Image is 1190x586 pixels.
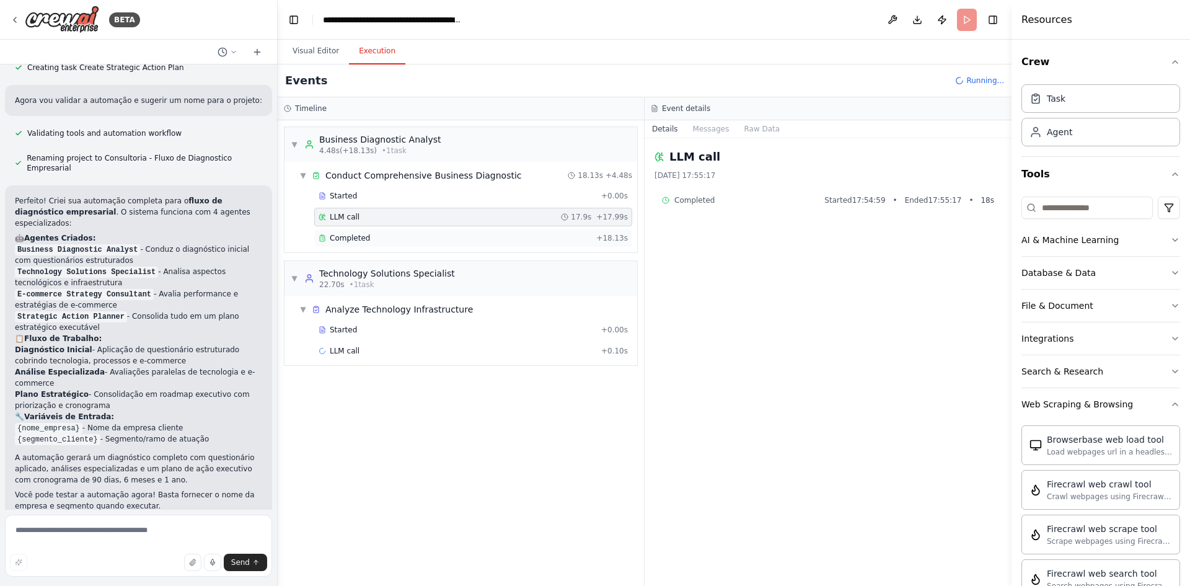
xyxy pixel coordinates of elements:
[24,412,114,421] strong: Variáveis de Entrada:
[299,304,307,314] span: ▼
[330,212,359,222] span: LLM call
[1047,536,1172,546] div: Scrape webpages using Firecrawl and return the contents
[824,195,885,205] span: Started 17:54:59
[24,234,95,242] strong: Agentes Criados:
[325,169,522,182] span: Conduct Comprehensive Business Diagnostic
[1029,439,1042,451] img: BrowserbaseLoadTool
[15,289,154,300] code: E-commerce Strategy Consultant
[15,233,262,244] h2: 🤖
[319,280,345,290] span: 22.70s
[1047,92,1065,105] div: Task
[231,557,250,567] span: Send
[1047,447,1172,457] div: Load webpages url in a headless browser using Browserbase and return the contents
[1047,492,1172,502] div: Crawl webpages using Firecrawl and return the contents
[27,63,184,73] span: Creating task Create Strategic Action Plan
[15,311,127,322] code: Strategic Action Planner
[15,433,262,445] li: - Segmento/ramo de atuação
[596,212,628,222] span: + 17.99s
[966,76,1004,86] span: Running...
[319,146,377,156] span: 4.48s (+18.13s)
[1029,573,1042,585] img: FirecrawlSearchTool
[283,38,349,64] button: Visual Editor
[1047,478,1172,491] div: Firecrawl web crawl tool
[905,195,962,205] span: Ended 17:55:17
[1021,45,1180,79] button: Crew
[350,280,374,290] span: • 1 task
[27,128,182,138] span: Validating tools and automation workflow
[247,45,267,60] button: Start a new chat
[1047,523,1172,535] div: Firecrawl web scrape tool
[295,104,327,113] h3: Timeline
[601,325,628,335] span: + 0.00s
[15,345,92,354] strong: Diagnóstico Inicial
[15,452,262,486] p: A automação gerará um diagnóstico completo com questionário aplicado, análises especializadas e u...
[184,554,201,571] button: Upload files
[15,344,262,366] li: - Aplicação de questionário estruturado cobrindo tecnologia, processos e e-commerce
[601,191,628,201] span: + 0.00s
[1029,484,1042,496] img: FirecrawlCrawlWebsiteTool
[654,171,1002,180] div: [DATE] 17:55:17
[1021,332,1073,345] div: Integrations
[662,104,710,113] h3: Event details
[685,120,737,138] button: Messages
[285,72,327,89] h2: Events
[15,267,158,278] code: Technology Solutions Specialist
[578,171,603,180] span: 18.13s
[1021,365,1103,378] div: Search & Research
[674,195,715,205] span: Completed
[15,311,262,333] li: - Consolida tudo em um plano estratégico executável
[15,244,140,255] code: Business Diagnostic Analyst
[1029,528,1042,541] img: FirecrawlScrapeWebsiteTool
[1021,398,1133,411] div: Web Scraping & Browsing
[1021,224,1180,256] button: AI & Machine Learning
[15,423,82,434] code: {nome_empresa}
[109,12,140,27] div: BETA
[1021,290,1180,322] button: File & Document
[893,195,897,205] span: •
[1021,257,1180,289] button: Database & Data
[1021,79,1180,156] div: Crew
[224,554,267,571] button: Send
[15,422,262,433] li: - Nome da empresa cliente
[15,95,262,106] p: Agora vou validar a automação e sugerir um nome para o projeto:
[981,195,994,205] span: 18 s
[15,434,100,445] code: {segmento_cliente}
[1047,567,1172,580] div: Firecrawl web search tool
[1021,300,1093,312] div: File & Document
[571,212,591,222] span: 17.9s
[382,146,407,156] span: • 1 task
[24,334,102,343] strong: Fluxo de Trabalho:
[736,120,787,138] button: Raw Data
[213,45,242,60] button: Switch to previous chat
[15,390,89,399] strong: Plano Estratégico
[330,233,370,243] span: Completed
[969,195,973,205] span: •
[606,171,632,180] span: + 4.48s
[669,148,720,166] h2: LLM call
[349,38,405,64] button: Execution
[10,554,27,571] button: Improve this prompt
[1021,355,1180,388] button: Search & Research
[299,171,307,180] span: ▼
[323,14,462,26] nav: breadcrumb
[15,333,262,344] h2: 📋
[645,120,685,138] button: Details
[15,288,262,311] li: - Avalia performance e estratégias de e-commerce
[15,368,105,376] strong: Análise Especializada
[15,489,262,512] p: Você pode testar a automação agora! Basta fornecer o nome da empresa e segmento quando executar.
[325,303,473,316] span: Analyze Technology Infrastructure
[15,244,262,266] li: - Conduz o diagnóstico inicial com questionários estruturados
[1047,126,1072,138] div: Agent
[1021,234,1119,246] div: AI & Machine Learning
[15,195,262,229] p: Perfeito! Criei sua automação completa para o . O sistema funciona com 4 agentes especializados:
[330,325,357,335] span: Started
[601,346,628,356] span: + 0.10s
[1021,267,1096,279] div: Database & Data
[15,366,262,389] li: - Avaliações paralelas de tecnologia e e-commerce
[1021,157,1180,192] button: Tools
[204,554,221,571] button: Click to speak your automation idea
[319,133,441,146] div: Business Diagnostic Analyst
[1047,433,1172,446] div: Browserbase web load tool
[25,6,99,33] img: Logo
[596,233,628,243] span: + 18.13s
